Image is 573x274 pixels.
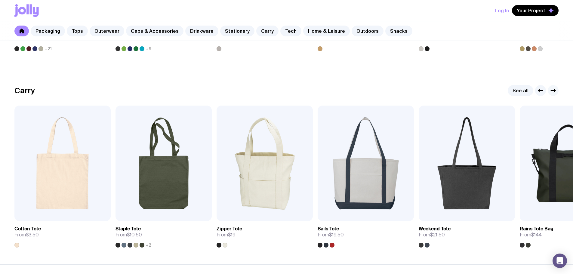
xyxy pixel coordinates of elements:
[385,26,412,36] a: Snacks
[217,221,313,248] a: Zipper ToteFrom$19
[217,232,236,238] span: From
[520,226,553,232] h3: Rains Tote Bag
[220,26,254,36] a: Stationery
[14,232,39,238] span: From
[329,232,344,238] span: $19.50
[116,221,212,248] a: Staple ToteFrom$10.50+2
[512,5,559,16] button: Your Project
[419,221,515,248] a: Weekend ToteFrom$21.50
[127,232,142,238] span: $10.50
[126,26,183,36] a: Caps & Accessories
[280,26,301,36] a: Tech
[217,226,242,232] h3: Zipper Tote
[146,243,151,248] span: +2
[45,46,52,51] span: +21
[303,26,350,36] a: Home & Leisure
[26,232,39,238] span: $3.50
[318,221,414,248] a: Sails ToteFrom$19.50
[517,8,545,14] span: Your Project
[116,226,141,232] h3: Staple Tote
[419,226,451,232] h3: Weekend Tote
[508,85,533,96] a: See all
[352,26,384,36] a: Outdoors
[14,86,35,95] h2: Carry
[90,26,124,36] a: Outerwear
[228,232,236,238] span: $19
[520,232,542,238] span: From
[31,26,65,36] a: Packaging
[318,232,344,238] span: From
[67,26,88,36] a: Tops
[14,226,41,232] h3: Cotton Tote
[531,232,542,238] span: $144
[419,232,445,238] span: From
[146,46,151,51] span: +9
[553,254,567,268] div: Open Intercom Messenger
[256,26,279,36] a: Carry
[14,221,111,248] a: Cotton ToteFrom$3.50
[185,26,218,36] a: Drinkware
[116,232,142,238] span: From
[430,232,445,238] span: $21.50
[495,5,509,16] button: Log In
[318,226,339,232] h3: Sails Tote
